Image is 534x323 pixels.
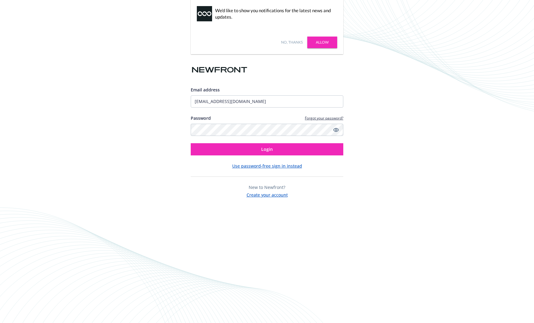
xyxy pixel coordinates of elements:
a: Allow [307,37,337,48]
div: We'd like to show you notifications for the latest news and updates. [215,7,334,20]
button: Create your account [247,190,288,198]
input: Enter your email [191,95,343,108]
a: No, thanks [281,40,303,45]
a: Show password [332,126,340,133]
a: Forgot your password? [305,115,343,121]
input: Enter your password [191,124,343,136]
span: New to Newfront? [249,184,285,190]
img: Newfront logo [191,65,248,75]
span: Login [261,146,273,152]
button: Use password-free sign in instead [232,163,302,169]
span: Email address [191,87,220,93]
button: Login [191,143,343,155]
label: Password [191,115,211,121]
